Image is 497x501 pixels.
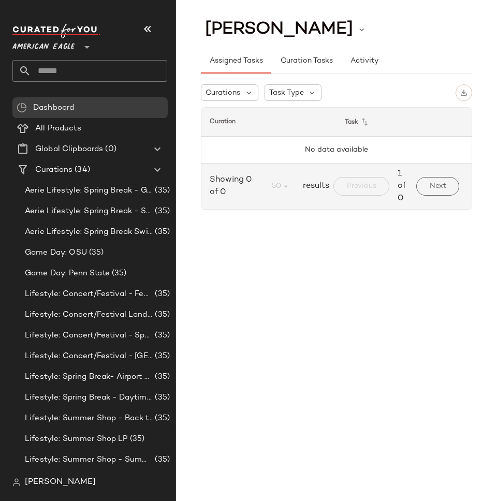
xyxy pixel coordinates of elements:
span: Showing 0 of 0 [210,174,263,199]
span: (35) [153,330,170,342]
img: svg%3e [12,478,21,487]
img: cfy_white_logo.C9jOOHJF.svg [12,24,100,38]
span: results [299,180,329,193]
span: Lifestyle: Summer Shop - Back to School Essentials [25,412,153,424]
span: All Products [35,123,81,135]
span: (35) [153,350,170,362]
span: Lifestyle: Concert/Festival - Femme [25,288,153,300]
span: Lifestyle: Spring Break- Airport Style [25,371,153,383]
span: (35) [153,185,170,197]
span: Aerie Lifestyle: Spring Break Swimsuits Landing Page [25,226,153,238]
span: Lifestyle: Concert/Festival - [GEOGRAPHIC_DATA] [25,350,153,362]
span: Next [429,182,446,190]
button: Next [416,177,459,196]
td: No data available [201,137,472,164]
span: (35) [153,288,170,300]
span: (35) [153,309,170,321]
span: Curations [206,87,240,98]
span: Game Day: OSU [25,247,87,259]
span: Curation Tasks [280,57,332,65]
span: (35) [153,226,170,238]
th: Curation [201,108,337,137]
span: (35) [153,412,170,424]
span: Lifestyle: Summer Shop LP [25,433,128,445]
span: Lifestyle: Spring Break - Daytime Casual [25,392,153,404]
span: (35) [110,268,127,279]
span: Lifestyle: Summer Shop - Summer Abroad [25,454,153,466]
span: (34) [72,164,90,176]
span: Dashboard [33,102,74,114]
span: Global Clipboards [35,143,103,155]
span: Assigned Tasks [209,57,263,65]
span: (35) [153,205,170,217]
span: Activity [350,57,378,65]
img: svg%3e [460,89,467,96]
span: 1 of 0 [398,168,407,205]
span: American Eagle [12,35,75,54]
span: Lifestyle: Concert/Festival - Sporty [25,330,153,342]
span: Aerie Lifestyle: Spring Break - Girly/Femme [25,185,153,197]
span: (35) [87,247,104,259]
span: (35) [153,371,170,383]
span: Game Day: Penn State [25,268,110,279]
span: Curations [35,164,72,176]
span: [PERSON_NAME] [25,476,96,489]
span: (0) [103,143,116,155]
span: (35) [153,454,170,466]
span: Aerie Lifestyle: Spring Break - Sporty [25,205,153,217]
span: (35) [153,392,170,404]
span: Task Type [269,87,304,98]
span: (35) [128,433,145,445]
span: [PERSON_NAME] [205,20,353,39]
img: svg%3e [17,102,27,113]
th: Task [337,108,472,137]
span: Lifestyle: Concert/Festival Landing Page [25,309,153,321]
